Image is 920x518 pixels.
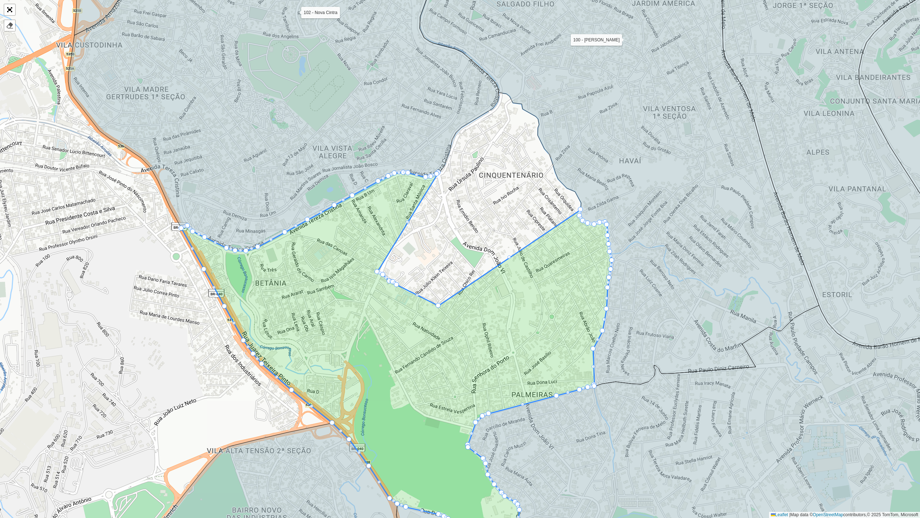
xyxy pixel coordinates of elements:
span: | [789,512,790,517]
div: Map data © contributors,© 2025 TomTom, Microsoft [769,512,920,518]
a: OpenStreetMap [813,512,843,517]
a: Leaflet [771,512,788,517]
div: Remover camada(s) [4,20,15,31]
a: Abrir mapa em tela cheia [4,4,15,15]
